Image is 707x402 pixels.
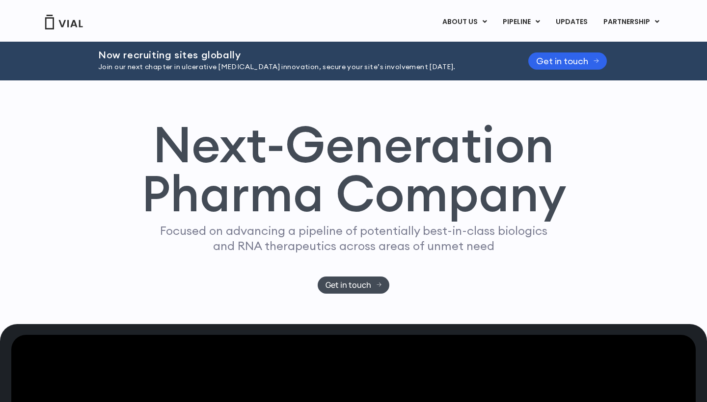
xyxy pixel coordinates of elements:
[98,62,504,73] p: Join our next chapter in ulcerative [MEDICAL_DATA] innovation, secure your site’s involvement [DA...
[156,223,551,253] p: Focused on advancing a pipeline of potentially best-in-class biologics and RNA therapeutics acros...
[318,276,390,294] a: Get in touch
[44,15,83,29] img: Vial Logo
[435,14,494,30] a: ABOUT USMenu Toggle
[141,120,566,219] h1: Next-Generation Pharma Company
[326,281,371,289] span: Get in touch
[596,14,667,30] a: PARTNERSHIPMenu Toggle
[98,50,504,60] h2: Now recruiting sites globally
[548,14,595,30] a: UPDATES
[536,57,588,65] span: Get in touch
[495,14,547,30] a: PIPELINEMenu Toggle
[528,52,607,70] a: Get in touch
